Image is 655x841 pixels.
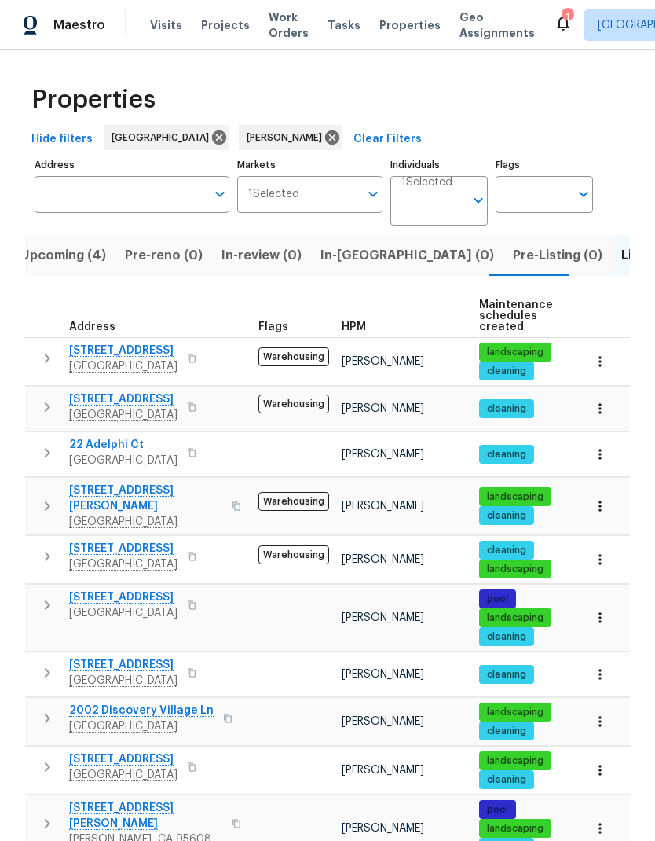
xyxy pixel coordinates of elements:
[401,176,452,189] span: 1 Selected
[69,321,115,332] span: Address
[258,545,329,564] span: Warehousing
[69,453,177,468] span: [GEOGRAPHIC_DATA]
[31,92,156,108] span: Properties
[327,20,360,31] span: Tasks
[481,593,514,606] span: pool
[35,160,229,170] label: Address
[481,630,532,644] span: cleaning
[481,365,532,378] span: cleaning
[20,244,106,266] span: Upcoming (4)
[481,490,550,504] span: landscaping
[150,17,182,33] span: Visits
[481,755,550,768] span: landscaping
[481,611,550,625] span: landscaping
[25,125,99,154] button: Hide filters
[239,125,342,150] div: [PERSON_NAME]
[269,9,309,41] span: Work Orders
[258,492,329,511] span: Warehousing
[479,299,553,332] span: Maintenance schedules created
[221,244,302,266] span: In-review (0)
[481,668,532,681] span: cleaning
[320,244,494,266] span: In-[GEOGRAPHIC_DATA] (0)
[342,612,424,623] span: [PERSON_NAME]
[481,346,550,359] span: landscaping
[342,321,366,332] span: HPM
[69,437,177,453] span: 22 Adelphi Ct
[353,130,422,149] span: Clear Filters
[104,125,229,150] div: [GEOGRAPHIC_DATA]
[467,189,489,211] button: Open
[481,448,532,461] span: cleaning
[347,125,428,154] button: Clear Filters
[513,244,602,266] span: Pre-Listing (0)
[342,823,424,834] span: [PERSON_NAME]
[342,765,424,776] span: [PERSON_NAME]
[481,725,532,738] span: cleaning
[237,160,383,170] label: Markets
[481,509,532,523] span: cleaning
[342,449,424,460] span: [PERSON_NAME]
[342,554,424,565] span: [PERSON_NAME]
[342,716,424,727] span: [PERSON_NAME]
[342,403,424,414] span: [PERSON_NAME]
[342,669,424,680] span: [PERSON_NAME]
[379,17,441,33] span: Properties
[201,17,250,33] span: Projects
[481,544,532,557] span: cleaning
[258,321,288,332] span: Flags
[258,347,329,366] span: Warehousing
[125,244,203,266] span: Pre-reno (0)
[481,773,532,787] span: cleaning
[342,501,424,512] span: [PERSON_NAME]
[247,130,328,145] span: [PERSON_NAME]
[248,188,299,201] span: 1 Selected
[562,9,573,25] div: 1
[459,9,535,41] span: Geo Assignments
[390,160,488,170] label: Individuals
[342,356,424,367] span: [PERSON_NAME]
[481,706,550,719] span: landscaping
[53,17,105,33] span: Maestro
[496,160,593,170] label: Flags
[573,183,595,205] button: Open
[258,395,329,413] span: Warehousing
[209,183,231,205] button: Open
[481,803,514,817] span: pool
[481,822,550,835] span: landscaping
[362,183,384,205] button: Open
[481,563,550,576] span: landscaping
[481,402,532,416] span: cleaning
[31,130,93,149] span: Hide filters
[112,130,215,145] span: [GEOGRAPHIC_DATA]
